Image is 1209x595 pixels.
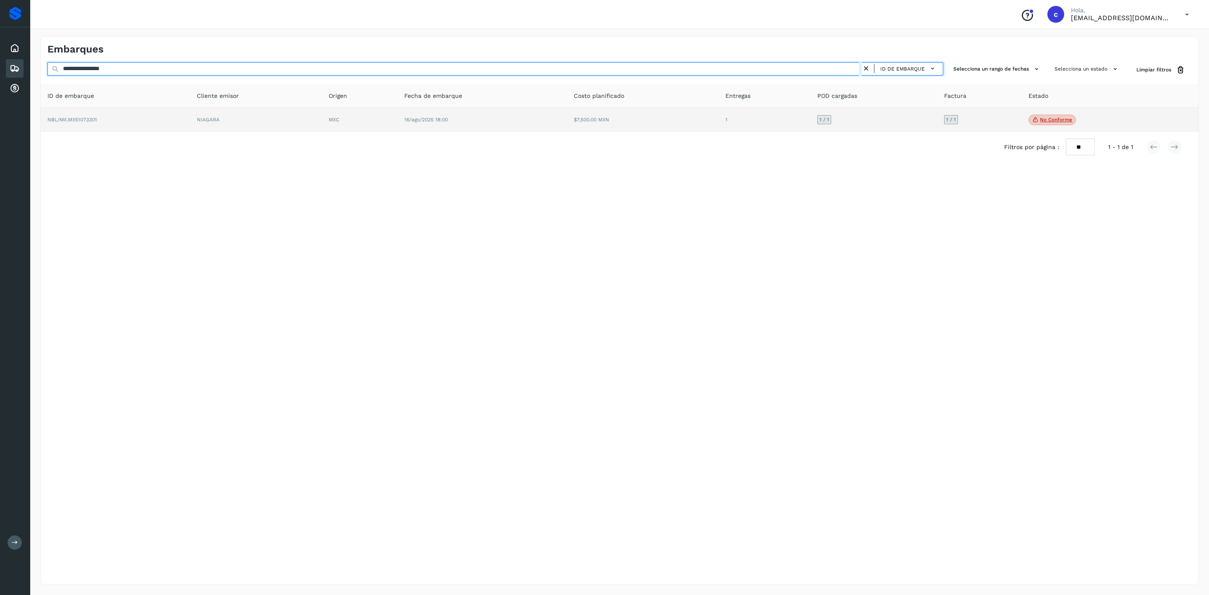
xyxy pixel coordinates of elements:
[47,117,97,123] span: NBL/MX.MX51073301
[950,62,1044,76] button: Selecciona un rango de fechas
[329,92,347,100] span: Origen
[1028,92,1048,100] span: Estado
[567,108,719,132] td: $7,500.00 MXN
[1071,7,1172,14] p: Hola,
[404,117,448,123] span: 16/ago/2025 18:00
[719,108,811,132] td: 1
[725,92,751,100] span: Entregas
[404,92,462,100] span: Fecha de embarque
[6,39,24,58] div: Inicio
[190,108,322,132] td: NIAGARA
[47,43,104,55] h4: Embarques
[1130,62,1192,78] button: Limpiar filtros
[1136,66,1171,73] span: Limpiar filtros
[47,92,94,100] span: ID de embarque
[1071,14,1172,22] p: cuentas3@enlacesmet.com.mx
[1108,143,1133,152] span: 1 - 1 de 1
[322,108,398,132] td: MXC
[946,117,956,122] span: 1 / 1
[817,92,857,100] span: POD cargadas
[1004,143,1059,152] span: Filtros por página :
[819,117,829,122] span: 1 / 1
[1040,117,1072,123] p: No conforme
[6,79,24,98] div: Cuentas por cobrar
[878,63,939,75] button: ID de embarque
[6,59,24,78] div: Embarques
[880,65,925,73] span: ID de embarque
[1051,62,1123,76] button: Selecciona un estado
[574,92,624,100] span: Costo planificado
[197,92,239,100] span: Cliente emisor
[944,92,966,100] span: Factura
